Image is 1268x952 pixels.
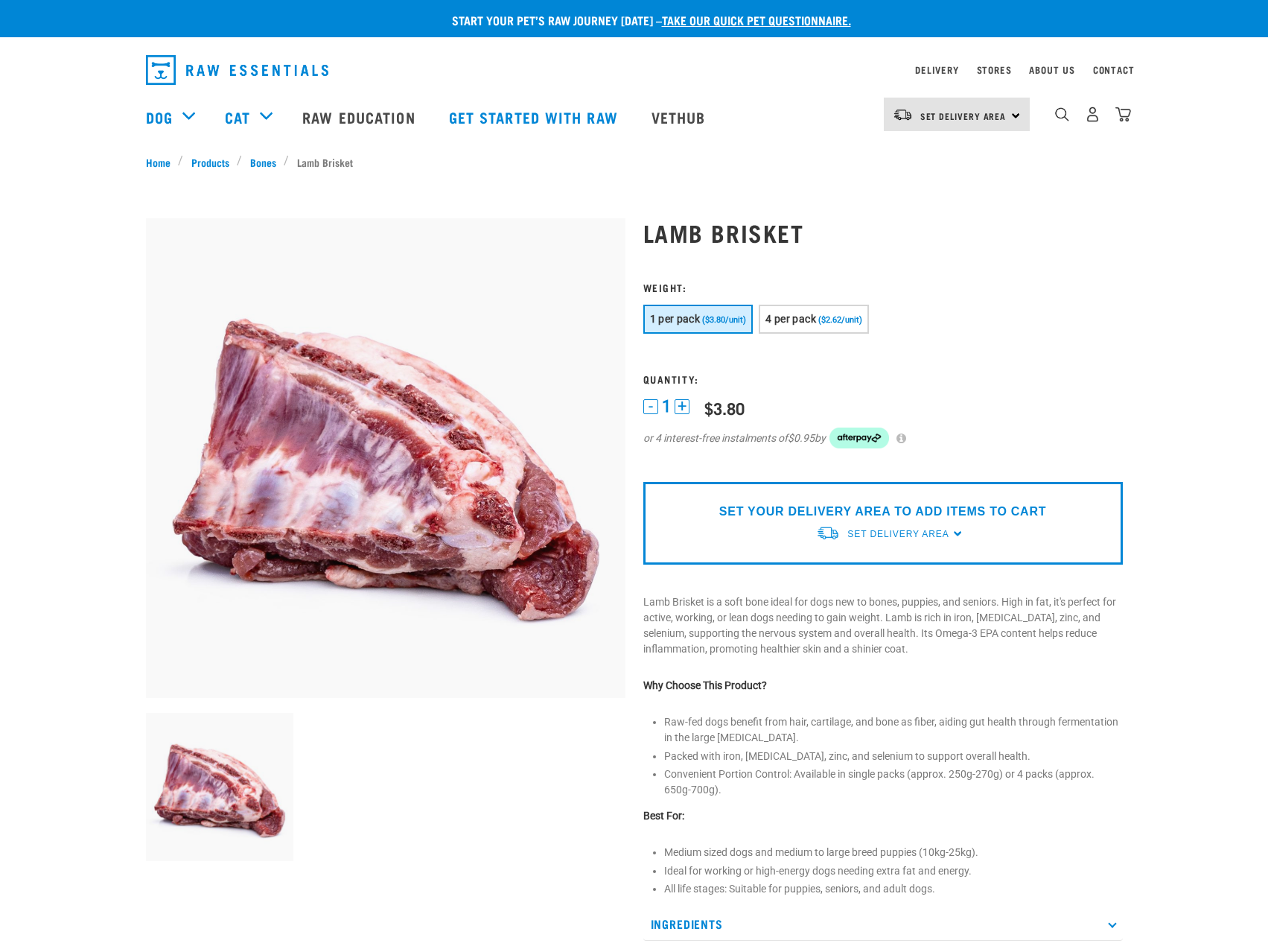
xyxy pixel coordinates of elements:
span: ($3.80/unit) [702,315,746,325]
h3: Weight: [643,282,1123,293]
li: Ideal for working or high-energy dogs needing extra fat and energy. [664,863,1123,879]
a: Vethub [637,87,724,147]
img: user.png [1085,107,1100,122]
a: Dog [146,106,173,128]
a: Home [146,154,179,170]
img: van-moving.png [816,525,840,541]
span: 1 per pack [650,313,701,325]
img: van-moving.png [893,108,913,121]
a: Delivery [915,67,958,72]
span: Set Delivery Area [920,113,1007,118]
li: Medium sized dogs and medium to large breed puppies (10kg-25kg). [664,845,1123,860]
li: Packed with iron, [MEDICAL_DATA], zinc, and selenium to support overall health. [664,749,1123,764]
li: Convenient Portion Control: Available in single packs (approx. 250g-270g) or 4 packs (approx. 650... [664,767,1123,798]
img: 1240 Lamb Brisket Pieces 01 [146,713,294,861]
p: Lamb Brisket is a soft bone ideal for dogs new to bones, puppies, and seniors. High in fat, it's ... [643,594,1123,657]
strong: Why Choose This Product? [643,679,767,691]
a: Products [183,154,237,170]
button: 1 per pack ($3.80/unit) [643,305,754,334]
img: Raw Essentials Logo [146,55,328,85]
nav: dropdown navigation [134,49,1135,91]
p: SET YOUR DELIVERY AREA TO ADD ITEMS TO CART [719,503,1046,521]
a: Bones [242,154,284,170]
button: - [643,399,658,414]
a: Stores [977,67,1012,72]
span: 1 [662,399,671,414]
a: Contact [1093,67,1135,72]
a: Cat [225,106,250,128]
span: Set Delivery Area [847,529,949,539]
div: or 4 interest-free instalments of by [643,428,1123,448]
strong: Best For: [643,810,684,822]
span: $0.95 [788,431,815,446]
button: + [675,399,689,414]
span: 4 per pack [765,313,816,325]
li: Raw-fed dogs benefit from hair, cartilage, and bone as fiber, aiding gut health through fermentat... [664,714,1123,746]
div: $3.80 [704,399,745,417]
img: 1240 Lamb Brisket Pieces 01 [146,218,625,698]
a: take our quick pet questionnaire. [662,16,851,23]
h3: Quantity: [643,373,1123,384]
a: About Us [1029,67,1074,72]
img: home-icon-1@2x.png [1055,107,1069,121]
nav: breadcrumbs [146,154,1123,170]
span: ($2.62/unit) [818,315,862,325]
a: Raw Education [287,87,433,147]
a: Get started with Raw [434,87,637,147]
button: 4 per pack ($2.62/unit) [759,305,869,334]
img: home-icon@2x.png [1115,107,1131,122]
li: All life stages: Suitable for puppies, seniors, and adult dogs. [664,881,1123,897]
img: Afterpay [829,428,889,448]
h1: Lamb Brisket [643,219,1123,246]
p: Ingredients [643,907,1123,941]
